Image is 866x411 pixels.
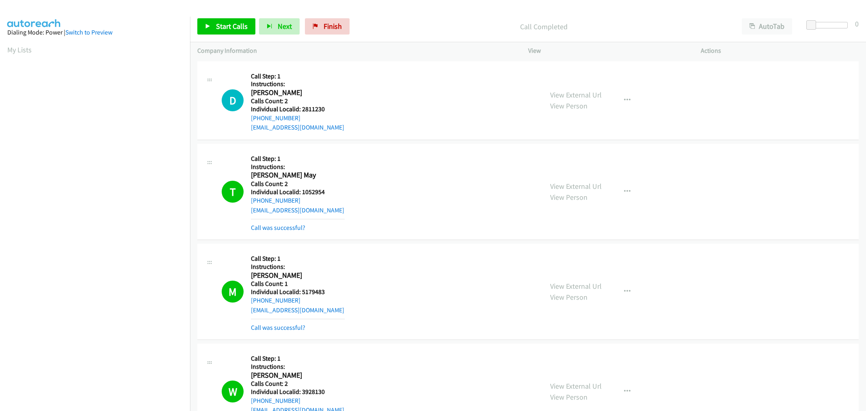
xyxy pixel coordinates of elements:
[251,255,345,263] h5: Call Step: 1
[843,173,866,238] iframe: Resource Center
[251,105,345,113] h5: Individual Localid: 2811230
[251,123,344,131] a: [EMAIL_ADDRESS][DOMAIN_NAME]
[251,72,345,80] h5: Call Step: 1
[701,46,859,56] p: Actions
[7,28,183,37] div: Dialing Mode: Power |
[251,224,305,231] a: Call was successful?
[251,88,345,97] h2: [PERSON_NAME]
[251,155,345,163] h5: Call Step: 1
[550,182,602,191] a: View External Url
[361,21,727,32] p: Call Completed
[742,18,792,35] button: AutoTab
[550,193,587,202] a: View Person
[216,22,248,31] span: Start Calls
[810,22,848,28] div: Delay between calls (in seconds)
[251,206,344,214] a: [EMAIL_ADDRESS][DOMAIN_NAME]
[222,89,244,111] h1: D
[197,18,255,35] a: Start Calls
[251,171,345,180] h2: [PERSON_NAME] May
[251,324,305,331] a: Call was successful?
[251,388,345,396] h5: Individual Localid: 3928130
[528,46,686,56] p: View
[550,292,587,302] a: View Person
[259,18,300,35] button: Next
[251,80,345,88] h5: Instructions:
[251,306,344,314] a: [EMAIL_ADDRESS][DOMAIN_NAME]
[251,355,345,363] h5: Call Step: 1
[324,22,342,31] span: Finish
[550,381,602,391] a: View External Url
[222,281,244,303] h1: M
[251,363,345,371] h5: Instructions:
[251,197,300,204] a: [PHONE_NUMBER]
[251,188,345,196] h5: Individual Localid: 1052954
[855,18,859,29] div: 0
[251,371,345,380] h2: [PERSON_NAME]
[251,380,345,388] h5: Calls Count: 2
[222,181,244,203] h1: T
[65,28,112,36] a: Switch to Preview
[251,288,345,296] h5: Individual Localid: 5179483
[222,381,244,402] h1: W
[251,114,300,122] a: [PHONE_NUMBER]
[550,101,587,110] a: View Person
[278,22,292,31] span: Next
[305,18,350,35] a: Finish
[251,97,345,105] h5: Calls Count: 2
[251,397,300,405] a: [PHONE_NUMBER]
[251,280,345,288] h5: Calls Count: 1
[550,90,602,100] a: View External Url
[251,180,345,188] h5: Calls Count: 2
[7,45,32,54] a: My Lists
[251,163,345,171] h5: Instructions:
[550,392,587,402] a: View Person
[197,46,514,56] p: Company Information
[251,263,345,271] h5: Instructions:
[251,296,300,304] a: [PHONE_NUMBER]
[550,281,602,291] a: View External Url
[251,271,345,280] h2: [PERSON_NAME]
